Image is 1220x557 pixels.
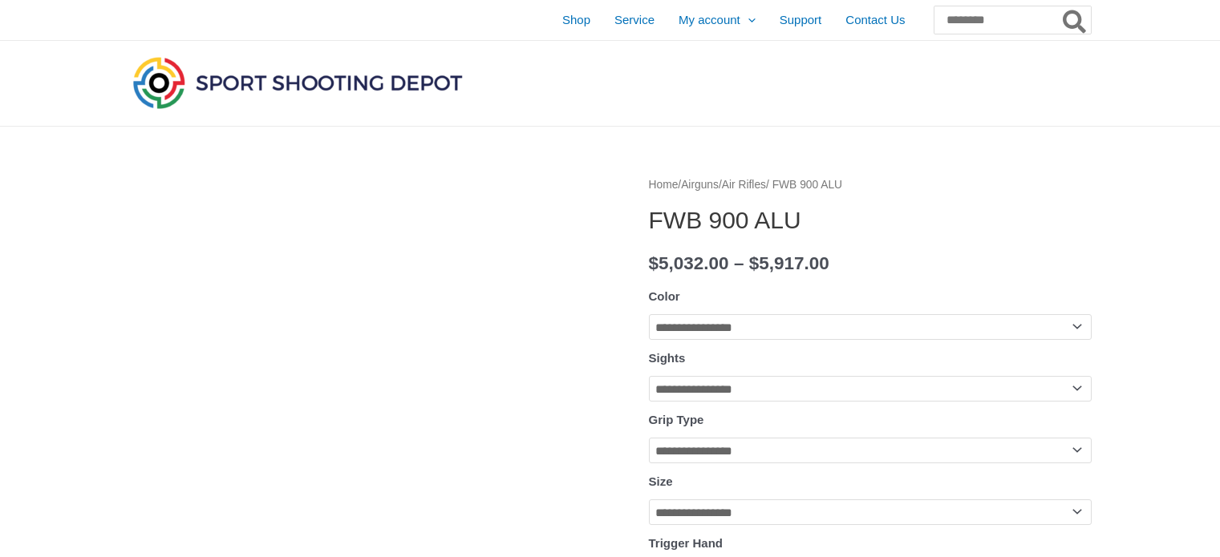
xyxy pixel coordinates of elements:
a: Airguns [681,179,719,191]
button: Search [1060,6,1091,34]
label: Size [649,474,673,488]
a: Air Rifles [722,179,766,191]
label: Color [649,289,680,303]
img: Sport Shooting Depot [129,53,466,112]
bdi: 5,917.00 [749,253,829,273]
bdi: 5,032.00 [649,253,729,273]
label: Trigger Hand [649,536,723,550]
label: Grip Type [649,413,704,426]
h1: FWB 900 ALU [649,206,1092,235]
span: $ [749,253,760,273]
label: Sights [649,351,686,365]
span: – [734,253,744,273]
nav: Breadcrumb [649,175,1092,196]
a: Home [649,179,679,191]
span: $ [649,253,659,273]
